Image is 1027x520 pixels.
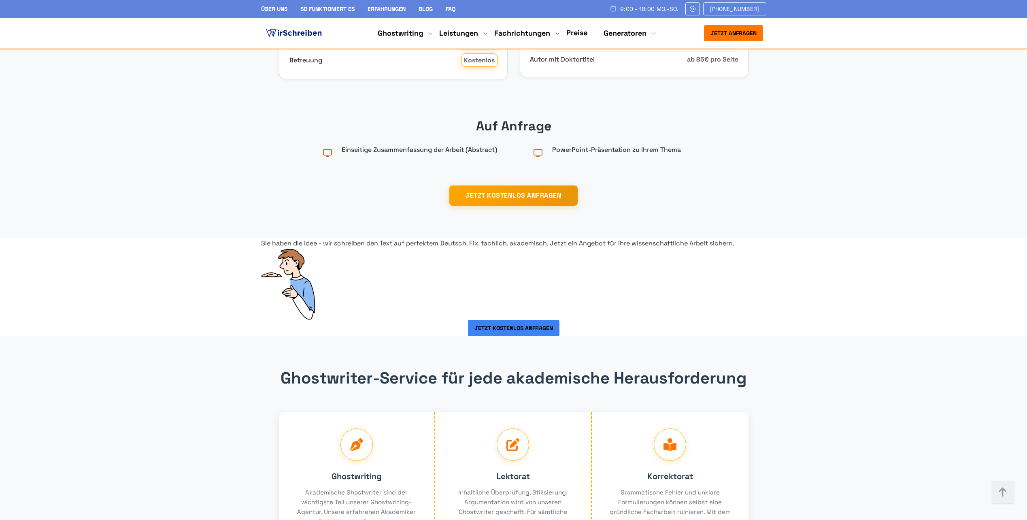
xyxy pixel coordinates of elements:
[610,5,617,12] img: Schedule
[494,28,550,38] a: Fachrichtungen
[620,6,679,12] span: 9:00 - 18:00 Mo.-So.
[566,28,587,37] a: Preise
[279,116,748,136] h3: Auf Anfrage
[300,5,355,13] a: So funktioniert es
[687,54,738,65] span: ab 85€ pro Seite
[350,438,363,451] img: Ghostwriting
[552,145,681,155] span: PowerPoint-Präsentation zu Ihrem Thema
[261,238,766,249] div: Sie haben die Idee - wir schreiben den Text auf perfektem Deutsch. Fix, fachlich, akademisch. Jet...
[689,6,696,12] img: Email
[703,2,766,15] a: [PHONE_NUMBER]
[368,5,406,13] a: Erfahrungen
[264,27,323,39] img: logo ghostwriter-österreich
[663,438,676,451] img: Korrektorat
[704,25,763,41] button: Jetzt anfragen
[446,5,455,13] a: FAQ
[342,145,497,155] span: Einseitige Zusammenfassung der Arbeit (Abstract)
[279,369,748,388] h2: Ghostwriter-Service für jede akademische Herausforderung
[439,28,478,38] a: Leistungen
[447,471,579,482] h3: Lektorat
[604,28,646,38] a: Generatoren
[461,53,498,67] span: Kostenlos
[468,320,559,336] button: Jetzt kostenlos anfragen
[604,471,736,482] h3: Korrektorat
[261,5,287,13] a: Über uns
[289,55,461,66] span: Betreuung
[419,5,433,13] a: Blog
[991,480,1015,505] img: button top
[291,471,423,482] h3: Ghostwriting
[449,185,578,206] button: JETZT KOSTENLOS ANFRAGEN
[378,28,423,38] a: Ghostwriting
[710,6,759,12] span: [PHONE_NUMBER]
[530,54,687,65] span: Autor mit Doktortitel
[506,438,519,451] img: Lektorat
